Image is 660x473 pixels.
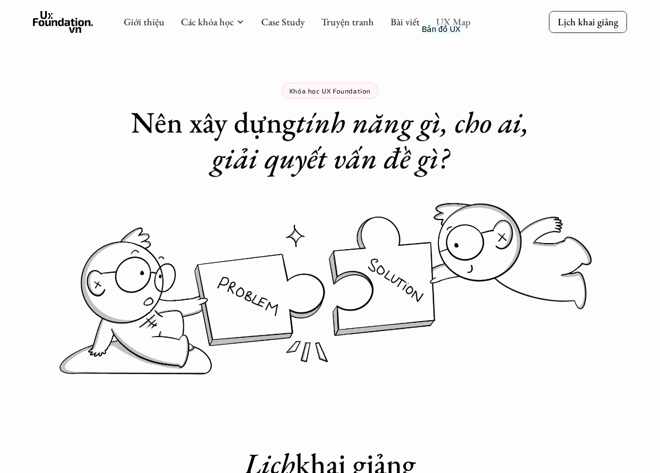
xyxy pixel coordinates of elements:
p: Khóa học UX Foundation [289,87,371,95]
p: Lịch khai giảng [558,15,618,28]
a: Case Study [261,15,305,28]
a: Truyện tranh [321,15,374,28]
a: Giới thiệu [124,15,164,28]
h1: Nên xây dựng [110,105,550,176]
a: Các khóa học [181,15,234,28]
em: tính năng gì, cho ai, giải quyết vấn đề gì? [212,103,536,177]
a: Bài viết [391,15,420,28]
a: Lịch khai giảng [549,11,627,32]
a: UX Map [436,15,471,28]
